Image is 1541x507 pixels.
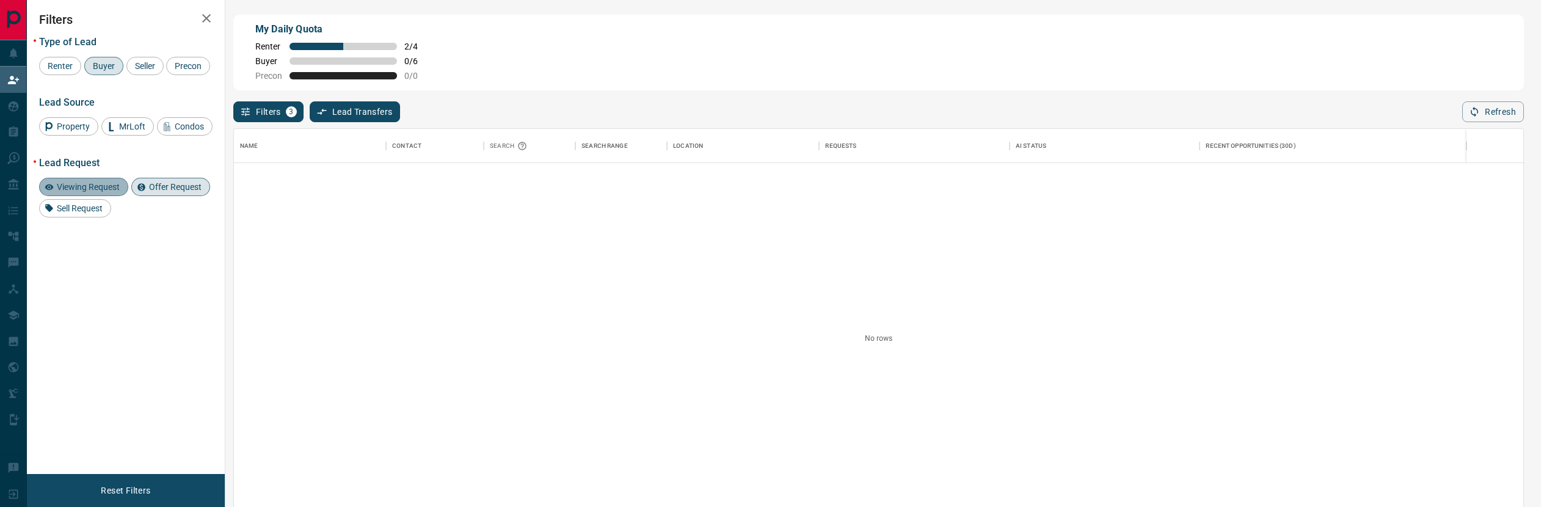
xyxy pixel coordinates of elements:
[575,129,667,163] div: Search Range
[255,42,282,51] span: Renter
[404,42,431,51] span: 2 / 4
[53,203,107,213] span: Sell Request
[673,129,703,163] div: Location
[1010,129,1200,163] div: AI Status
[39,199,111,217] div: Sell Request
[825,129,856,163] div: Requests
[115,122,150,131] span: MrLoft
[131,61,159,71] span: Seller
[39,36,97,48] span: Type of Lead
[1462,101,1524,122] button: Refresh
[53,122,94,131] span: Property
[39,12,213,27] h2: Filters
[404,71,431,81] span: 0 / 0
[93,480,158,501] button: Reset Filters
[1200,129,1466,163] div: Recent Opportunities (30d)
[310,101,401,122] button: Lead Transfers
[89,61,119,71] span: Buyer
[255,22,431,37] p: My Daily Quota
[234,129,386,163] div: Name
[157,117,213,136] div: Condos
[490,129,530,163] div: Search
[581,129,628,163] div: Search Range
[166,57,210,75] div: Precon
[233,101,304,122] button: Filters3
[240,129,258,163] div: Name
[386,129,484,163] div: Contact
[53,182,124,192] span: Viewing Request
[39,117,98,136] div: Property
[39,178,128,196] div: Viewing Request
[39,57,81,75] div: Renter
[287,108,296,116] span: 3
[131,178,210,196] div: Offer Request
[404,56,431,66] span: 0 / 6
[392,129,421,163] div: Contact
[819,129,1010,163] div: Requests
[255,71,282,81] span: Precon
[1016,129,1046,163] div: AI Status
[84,57,123,75] div: Buyer
[39,97,95,108] span: Lead Source
[101,117,154,136] div: MrLoft
[43,61,77,71] span: Renter
[39,157,100,169] span: Lead Request
[170,122,208,131] span: Condos
[170,61,206,71] span: Precon
[145,182,206,192] span: Offer Request
[126,57,164,75] div: Seller
[1206,129,1295,163] div: Recent Opportunities (30d)
[667,129,819,163] div: Location
[255,56,282,66] span: Buyer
